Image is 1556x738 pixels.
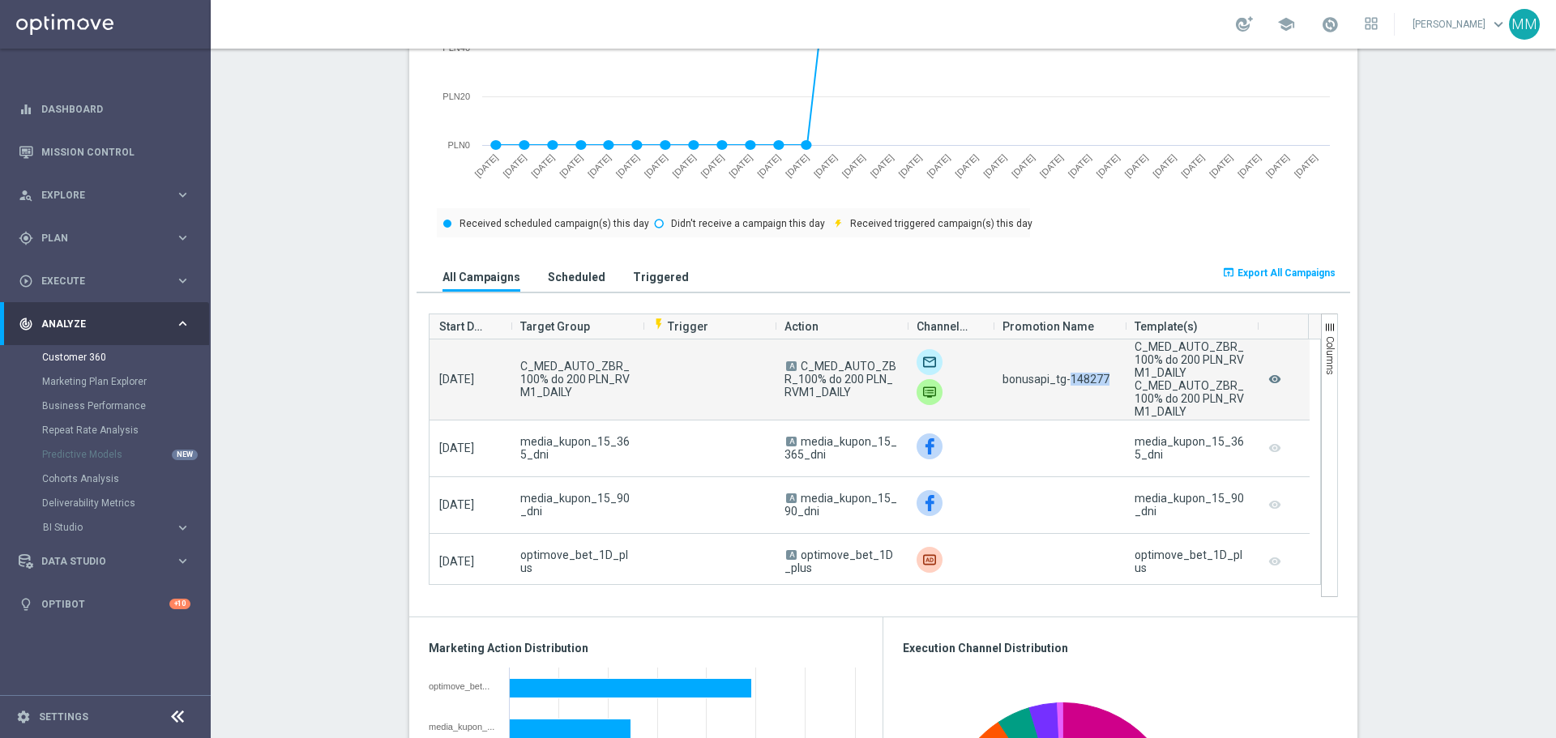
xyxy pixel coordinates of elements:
[1222,266,1235,279] i: open_in_browser
[869,152,896,179] text: [DATE]
[175,553,190,569] i: keyboard_arrow_right
[896,152,923,179] text: [DATE]
[1267,369,1283,390] i: remove_red_eye
[1264,152,1291,179] text: [DATE]
[460,218,649,229] text: Received scheduled campaign(s) this day
[1135,435,1247,461] div: media_kupon_15_365_dni
[1490,15,1507,33] span: keyboard_arrow_down
[447,140,470,150] text: PLN0
[429,681,498,691] div: optimove_bet_1D_plus
[172,450,198,460] div: NEW
[439,442,474,454] span: [DATE]
[1095,152,1122,179] text: [DATE]
[917,547,943,573] img: Criteo
[439,498,474,511] span: [DATE]
[755,152,782,179] text: [DATE]
[614,152,641,179] text: [DATE]
[41,233,175,243] span: Plan
[169,599,190,609] div: +10
[786,493,797,503] span: A
[42,521,191,534] button: BI Studio keyboard_arrow_right
[19,188,175,203] div: Explore
[442,270,520,284] h3: All Campaigns
[19,317,175,331] div: Analyze
[19,582,190,625] div: Optibot
[1067,152,1093,179] text: [DATE]
[19,130,190,173] div: Mission Control
[1293,152,1319,179] text: [DATE]
[784,435,897,461] span: media_kupon_15_365_dni
[41,87,190,130] a: Dashboard
[1002,310,1094,343] span: Promotion Name
[520,548,633,574] span: optimove_bet_1D_plus
[1135,340,1247,379] div: C_MED_AUTO_ZBR_100% do 200 PLN_RVM1_DAILY
[544,262,609,292] button: Scheduled
[643,152,669,179] text: [DATE]
[41,130,190,173] a: Mission Control
[18,598,191,611] div: lightbulb Optibot +10
[786,550,797,560] span: A
[19,87,190,130] div: Dashboard
[39,712,88,722] a: Settings
[442,92,470,101] text: PLN20
[42,472,169,485] a: Cohorts Analysis
[925,152,951,179] text: [DATE]
[42,491,209,515] div: Deliverability Metrics
[439,373,474,386] span: [DATE]
[19,188,33,203] i: person_search
[1324,336,1336,375] span: Columns
[19,231,33,245] i: gps_fixed
[1010,152,1037,179] text: [DATE]
[1220,262,1338,284] button: open_in_browser Export All Campaigns
[41,582,169,625] a: Optibot
[727,152,754,179] text: [DATE]
[633,270,689,284] h3: Triggered
[19,274,33,288] i: play_circle_outline
[42,424,169,437] a: Repeat Rate Analysis
[1236,152,1263,179] text: [DATE]
[18,103,191,116] div: equalizer Dashboard
[548,270,605,284] h3: Scheduled
[42,399,169,412] a: Business Performance
[42,418,209,442] div: Repeat Rate Analysis
[784,360,896,399] span: C_MED_AUTO_ZBR_100% do 200 PLN_RVM1_DAILY
[671,218,825,229] text: Didn't receive a campaign this day
[19,554,175,569] div: Data Studio
[43,523,159,532] span: BI Studio
[42,497,169,510] a: Deliverability Metrics
[18,232,191,245] button: gps_fixed Plan keyboard_arrow_right
[19,231,175,245] div: Plan
[42,467,209,491] div: Cohorts Analysis
[784,492,897,518] span: media_kupon_15_90_dni
[1179,152,1206,179] text: [DATE]
[42,369,209,394] div: Marketing Plan Explorer
[917,349,943,375] img: Optimail
[520,492,633,518] span: media_kupon_15_90_dni
[1208,152,1234,179] text: [DATE]
[18,555,191,568] button: Data Studio keyboard_arrow_right
[981,152,1008,179] text: [DATE]
[18,189,191,202] button: person_search Explore keyboard_arrow_right
[786,361,797,371] span: A
[917,490,943,516] img: Facebook Custom Audience
[18,146,191,159] button: Mission Control
[439,555,474,568] span: [DATE]
[917,379,943,405] img: Private message
[917,310,970,343] span: Channel(s)
[917,433,943,459] img: Facebook Custom Audience
[953,152,980,179] text: [DATE]
[175,316,190,331] i: keyboard_arrow_right
[558,152,584,179] text: [DATE]
[18,275,191,288] button: play_circle_outline Execute keyboard_arrow_right
[472,152,499,179] text: [DATE]
[784,548,893,574] span: optimove_bet_1D_plus
[652,318,665,331] i: flash_on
